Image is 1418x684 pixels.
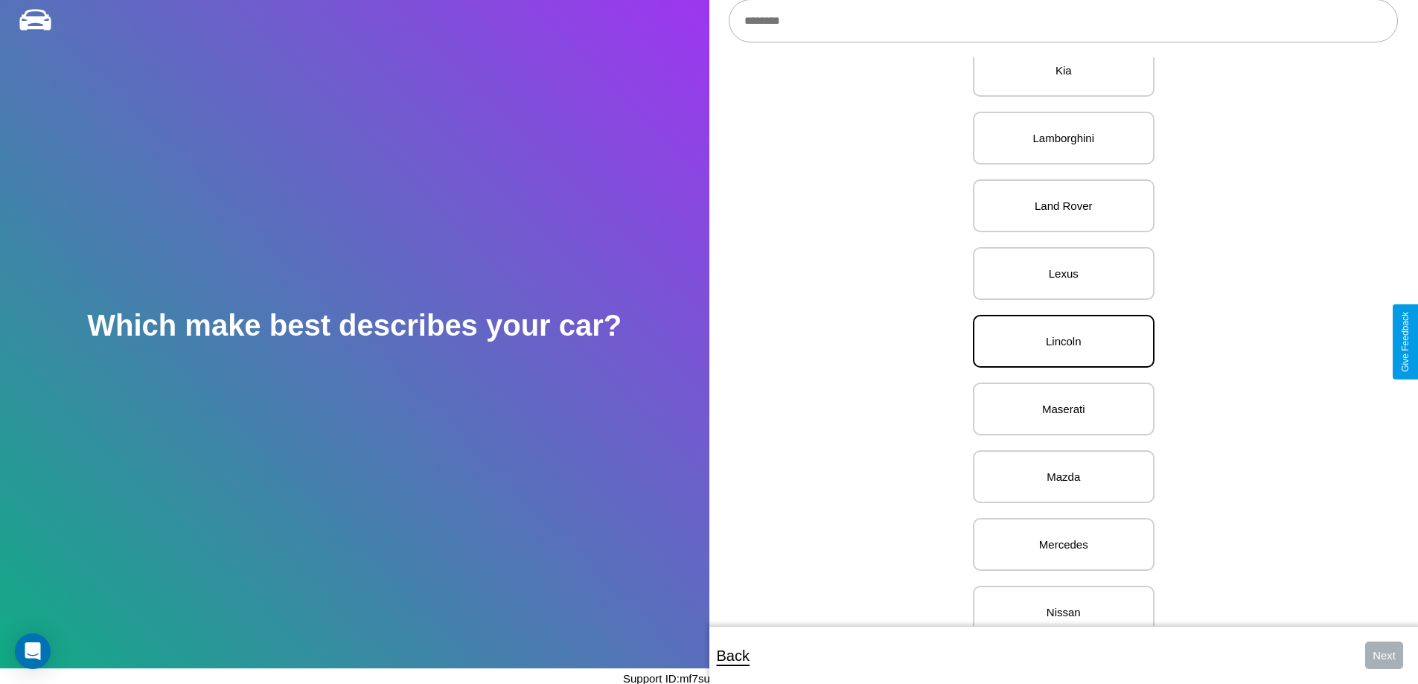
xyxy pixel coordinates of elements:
[989,534,1138,554] p: Mercedes
[989,602,1138,622] p: Nissan
[989,331,1138,351] p: Lincoln
[989,399,1138,419] p: Maserati
[15,633,51,669] div: Open Intercom Messenger
[989,60,1138,80] p: Kia
[989,196,1138,216] p: Land Rover
[717,642,750,669] p: Back
[1400,312,1411,372] div: Give Feedback
[989,467,1138,487] p: Mazda
[1365,642,1403,669] button: Next
[87,309,622,342] h2: Which make best describes your car?
[989,263,1138,284] p: Lexus
[989,128,1138,148] p: Lamborghini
